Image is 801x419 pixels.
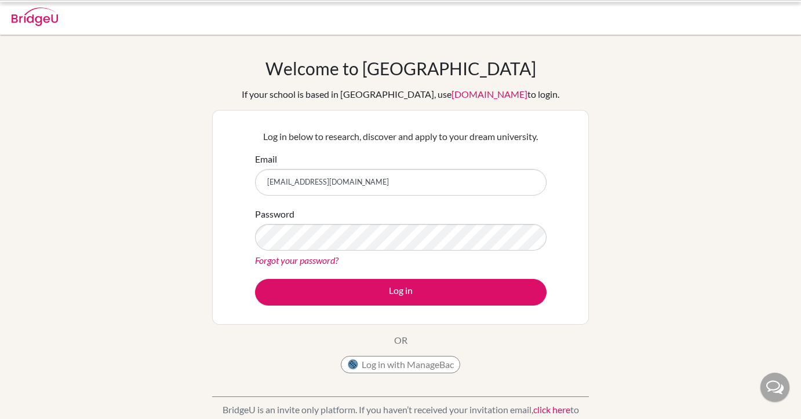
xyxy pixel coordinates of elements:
label: Email [255,152,277,166]
a: [DOMAIN_NAME] [452,89,527,100]
button: Log in [255,279,547,306]
button: Log in with ManageBac [341,356,460,373]
p: OR [394,333,407,347]
div: If your school is based in [GEOGRAPHIC_DATA], use to login. [242,87,559,101]
p: Log in below to research, discover and apply to your dream university. [255,130,547,144]
a: Forgot your password? [255,255,338,266]
label: Password [255,207,294,221]
h1: Welcome to [GEOGRAPHIC_DATA] [265,58,536,79]
a: click here [533,404,570,415]
img: Bridge-U [12,8,58,26]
